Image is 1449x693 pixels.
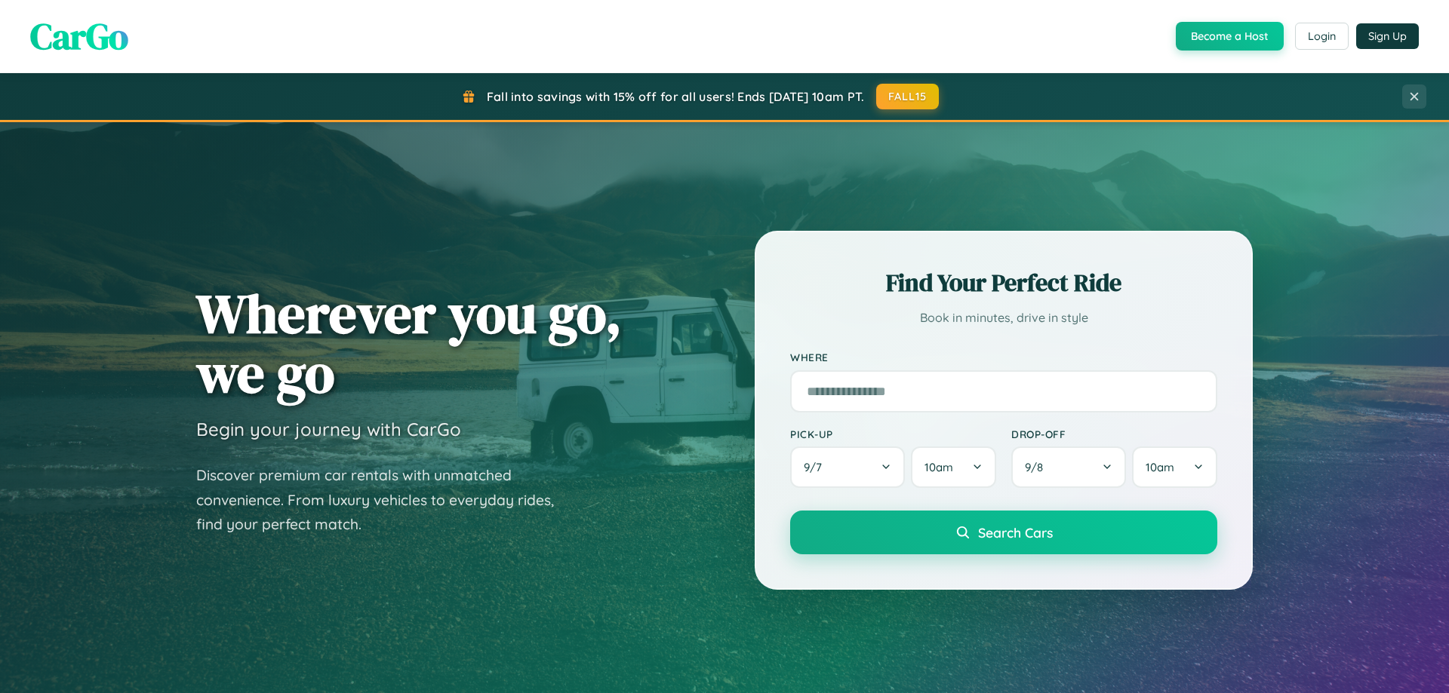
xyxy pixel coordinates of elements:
[30,11,128,61] span: CarGo
[1356,23,1419,49] button: Sign Up
[911,446,996,488] button: 10am
[790,351,1217,364] label: Where
[1011,428,1217,440] label: Drop-off
[196,418,461,440] h3: Begin your journey with CarGo
[1295,23,1349,50] button: Login
[804,460,829,474] span: 9 / 7
[876,84,940,109] button: FALL15
[1132,446,1217,488] button: 10am
[196,284,622,403] h1: Wherever you go, we go
[1011,446,1126,488] button: 9/8
[790,428,996,440] label: Pick-up
[978,524,1053,541] span: Search Cars
[1176,22,1284,51] button: Become a Host
[790,446,905,488] button: 9/7
[924,460,953,474] span: 10am
[487,89,865,104] span: Fall into savings with 15% off for all users! Ends [DATE] 10am PT.
[790,266,1217,299] h2: Find Your Perfect Ride
[1146,460,1174,474] span: 10am
[196,463,574,537] p: Discover premium car rentals with unmatched convenience. From luxury vehicles to everyday rides, ...
[790,307,1217,329] p: Book in minutes, drive in style
[1025,460,1051,474] span: 9 / 8
[790,511,1217,554] button: Search Cars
